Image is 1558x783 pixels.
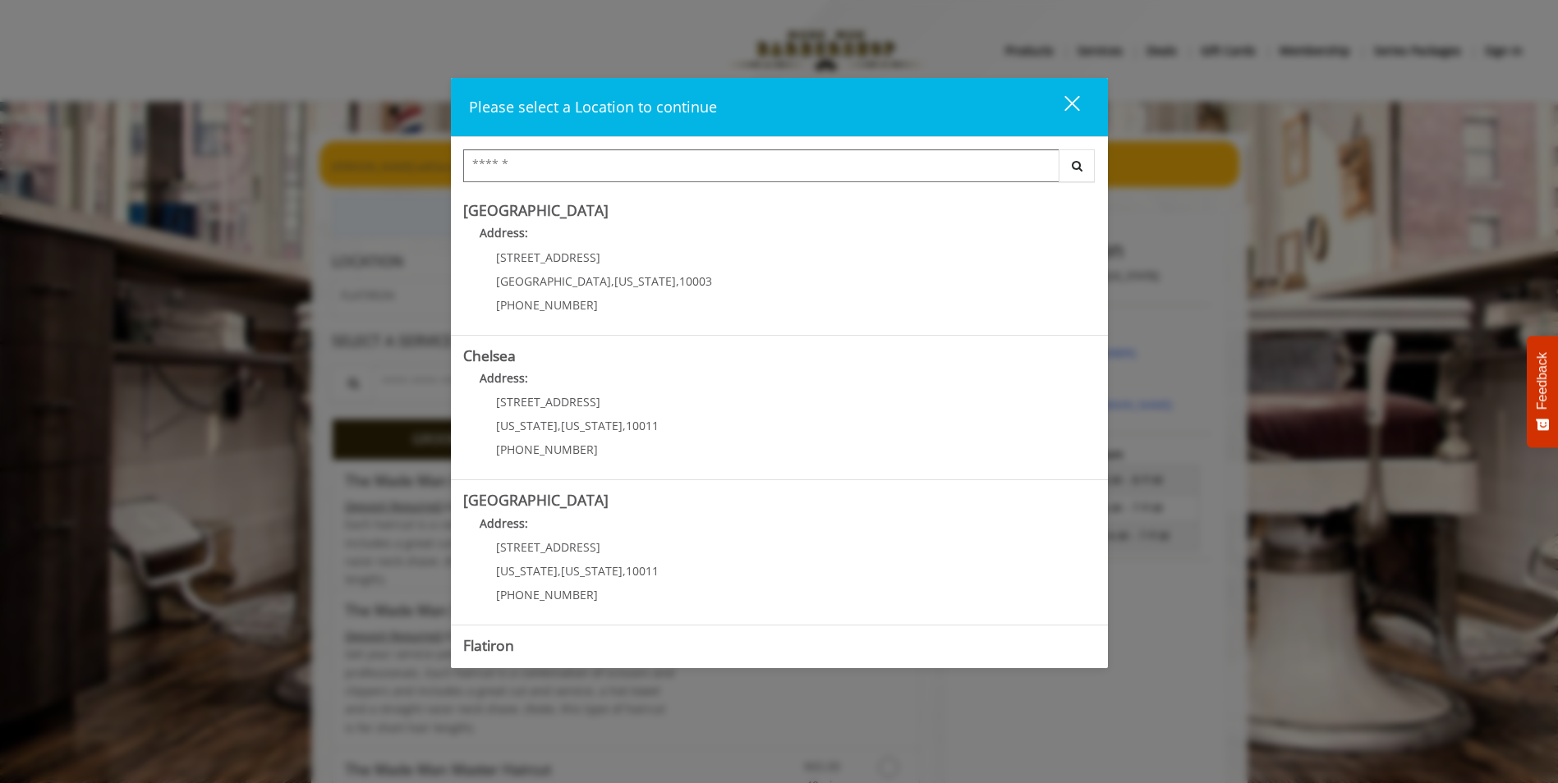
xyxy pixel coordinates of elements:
span: , [676,273,679,289]
span: , [623,563,626,579]
span: 10011 [626,418,659,433]
b: Chelsea [463,346,516,365]
button: close dialog [1034,90,1090,124]
span: 10011 [626,563,659,579]
span: [US_STATE] [496,563,558,579]
span: [STREET_ADDRESS] [496,250,600,265]
span: , [611,273,614,289]
span: , [623,418,626,433]
button: Feedback - Show survey [1527,336,1558,447]
span: [US_STATE] [561,563,623,579]
span: [GEOGRAPHIC_DATA] [496,273,611,289]
div: close dialog [1046,94,1078,119]
span: Feedback [1535,352,1550,410]
span: [STREET_ADDRESS] [496,394,600,410]
i: Search button [1068,160,1087,172]
span: [PHONE_NUMBER] [496,297,598,313]
span: Please select a Location to continue [469,97,717,117]
span: [US_STATE] [496,418,558,433]
b: Flatiron [463,635,514,655]
b: [GEOGRAPHIC_DATA] [463,200,609,220]
b: Address: [480,370,528,386]
span: , [558,563,561,579]
span: [PHONE_NUMBER] [496,442,598,457]
div: Center Select [463,149,1096,190]
b: [GEOGRAPHIC_DATA] [463,490,609,510]
span: 10003 [679,273,712,289]
input: Search Center [463,149,1059,182]
b: Address: [480,515,528,531]
b: Address: [480,225,528,240]
span: [STREET_ADDRESS] [496,539,600,555]
span: [US_STATE] [561,418,623,433]
span: [US_STATE] [614,273,676,289]
b: Address: [480,660,528,675]
span: [PHONE_NUMBER] [496,587,598,602]
span: , [558,418,561,433]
